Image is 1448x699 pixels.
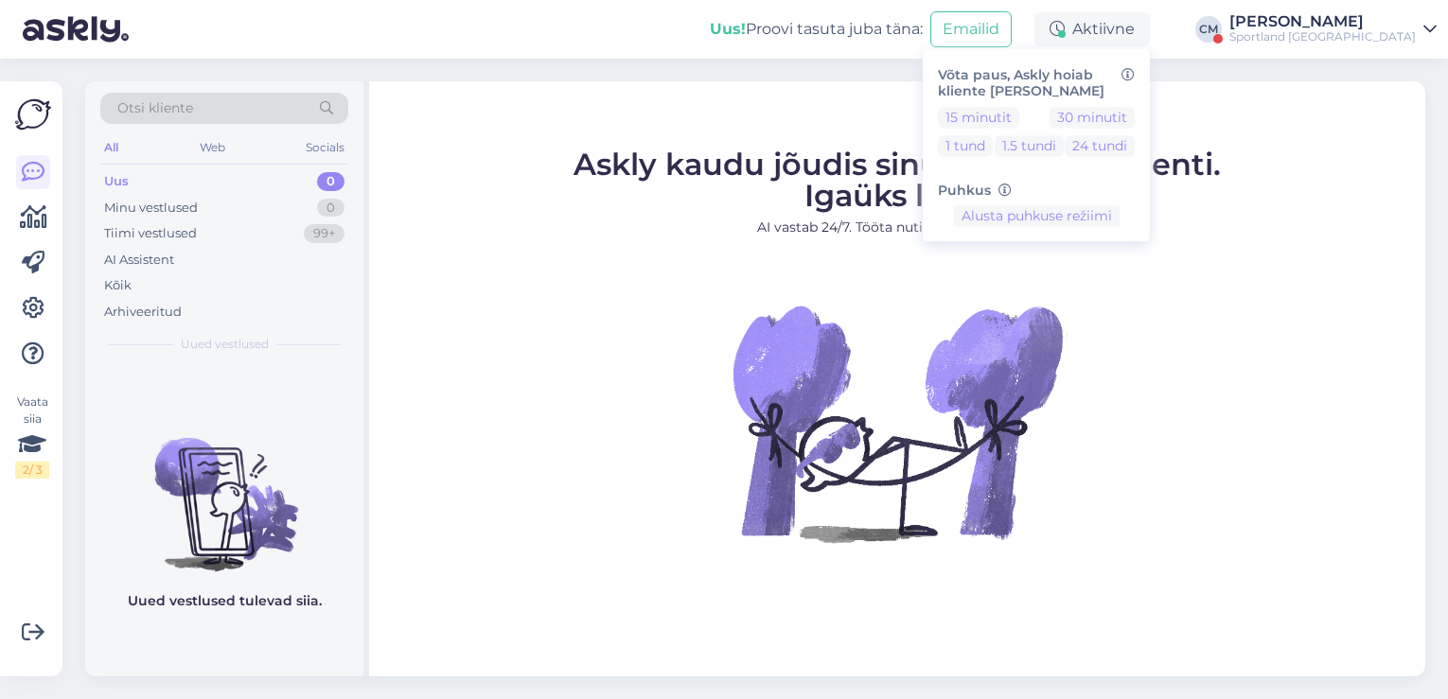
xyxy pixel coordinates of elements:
[995,135,1064,156] button: 1.5 tundi
[710,20,746,38] b: Uus!
[117,98,193,118] span: Otsi kliente
[954,206,1120,227] button: Alusta puhkuse režiimi
[304,224,344,243] div: 99+
[938,107,1019,128] button: 15 minutit
[938,183,1135,199] h6: Puhkus
[317,172,344,191] div: 0
[104,251,174,270] div: AI Assistent
[727,253,1068,593] img: No Chat active
[938,67,1135,99] h6: Võta paus, Askly hoiab kliente [PERSON_NAME]
[1229,29,1416,44] div: Sportland [GEOGRAPHIC_DATA]
[1065,135,1135,156] button: 24 tundi
[1229,14,1437,44] a: [PERSON_NAME]Sportland [GEOGRAPHIC_DATA]
[85,404,363,574] img: No chats
[100,135,122,160] div: All
[104,199,198,218] div: Minu vestlused
[104,172,129,191] div: Uus
[302,135,348,160] div: Socials
[128,591,322,611] p: Uued vestlused tulevad siia.
[181,336,269,353] span: Uued vestlused
[938,135,993,156] button: 1 tund
[574,218,1221,237] p: AI vastab 24/7. Tööta nutikamalt juba täna.
[317,199,344,218] div: 0
[104,224,197,243] div: Tiimi vestlused
[15,393,49,479] div: Vaata siia
[1229,14,1416,29] div: [PERSON_NAME]
[15,96,51,132] img: Askly Logo
[1195,16,1222,43] div: CM
[930,11,1012,47] button: Emailid
[1050,107,1135,128] button: 30 minutit
[104,303,182,322] div: Arhiveeritud
[710,18,923,41] div: Proovi tasuta juba täna:
[574,146,1221,214] span: Askly kaudu jõudis sinuni juba klienti. Igaüks loeb.
[104,276,132,295] div: Kõik
[15,462,49,479] div: 2 / 3
[1034,12,1150,46] div: Aktiivne
[196,135,229,160] div: Web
